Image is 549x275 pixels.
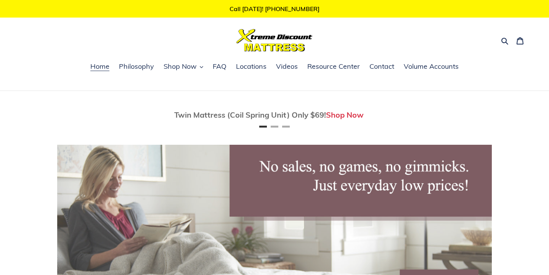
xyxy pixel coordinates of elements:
[369,62,394,71] span: Contact
[236,29,313,52] img: Xtreme Discount Mattress
[282,126,290,128] button: Page 3
[303,61,364,73] a: Resource Center
[276,62,298,71] span: Videos
[236,62,266,71] span: Locations
[119,62,154,71] span: Philosophy
[307,62,360,71] span: Resource Center
[174,110,326,120] span: Twin Mattress (Coil Spring Unit) Only $69!
[87,61,113,73] a: Home
[366,61,398,73] a: Contact
[164,62,197,71] span: Shop Now
[400,61,462,73] a: Volume Accounts
[404,62,459,71] span: Volume Accounts
[326,110,364,120] a: Shop Now
[259,126,267,128] button: Page 1
[209,61,230,73] a: FAQ
[90,62,109,71] span: Home
[271,126,278,128] button: Page 2
[272,61,302,73] a: Videos
[160,61,207,73] button: Shop Now
[213,62,226,71] span: FAQ
[115,61,158,73] a: Philosophy
[232,61,270,73] a: Locations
